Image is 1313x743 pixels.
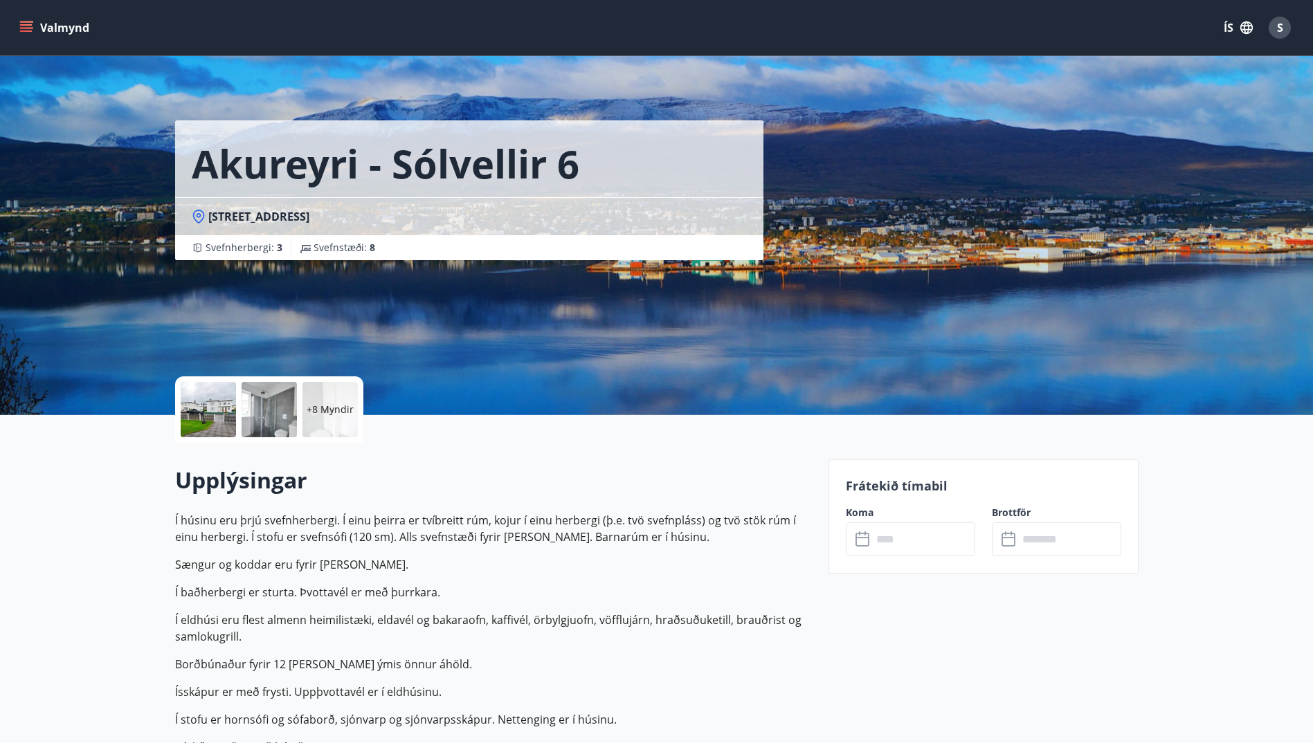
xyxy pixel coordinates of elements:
p: Sængur og koddar eru fyrir [PERSON_NAME]. [175,556,812,573]
label: Koma [846,506,975,520]
p: Í húsinu eru þrjú svefnherbergi. Í einu þeirra er tvíbreitt rúm, kojur í einu herbergi (þ.e. tvö ... [175,512,812,545]
button: S [1263,11,1296,44]
span: 3 [277,241,282,254]
button: menu [17,15,95,40]
p: Ísskápur er með frysti. Uppþvottavél er í eldhúsinu. [175,684,812,700]
p: Frátekið tímabil [846,477,1121,495]
h1: Akureyri - Sólvellir 6 [192,137,579,190]
span: [STREET_ADDRESS] [208,209,309,224]
p: Borðbúnaður fyrir 12 [PERSON_NAME] ýmis önnur áhöld. [175,656,812,672]
p: Í stofu er hornsófi og sófaborð, sjónvarp og sjónvarpsskápur. Nettenging er í húsinu. [175,711,812,728]
span: Svefnherbergi : [206,241,282,255]
span: S [1277,20,1283,35]
p: +8 Myndir [307,403,354,416]
p: Í baðherbergi er sturta. Þvottavél er með þurrkara. [175,584,812,600]
span: 8 [370,241,375,254]
label: Brottför [992,506,1121,520]
h2: Upplýsingar [175,465,812,495]
button: ÍS [1216,15,1260,40]
span: Svefnstæði : [314,241,375,255]
p: Í eldhúsi eru flest almenn heimilistæki, eldavél og bakaraofn, kaffivél, örbylgjuofn, vöfflujárn,... [175,612,812,645]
